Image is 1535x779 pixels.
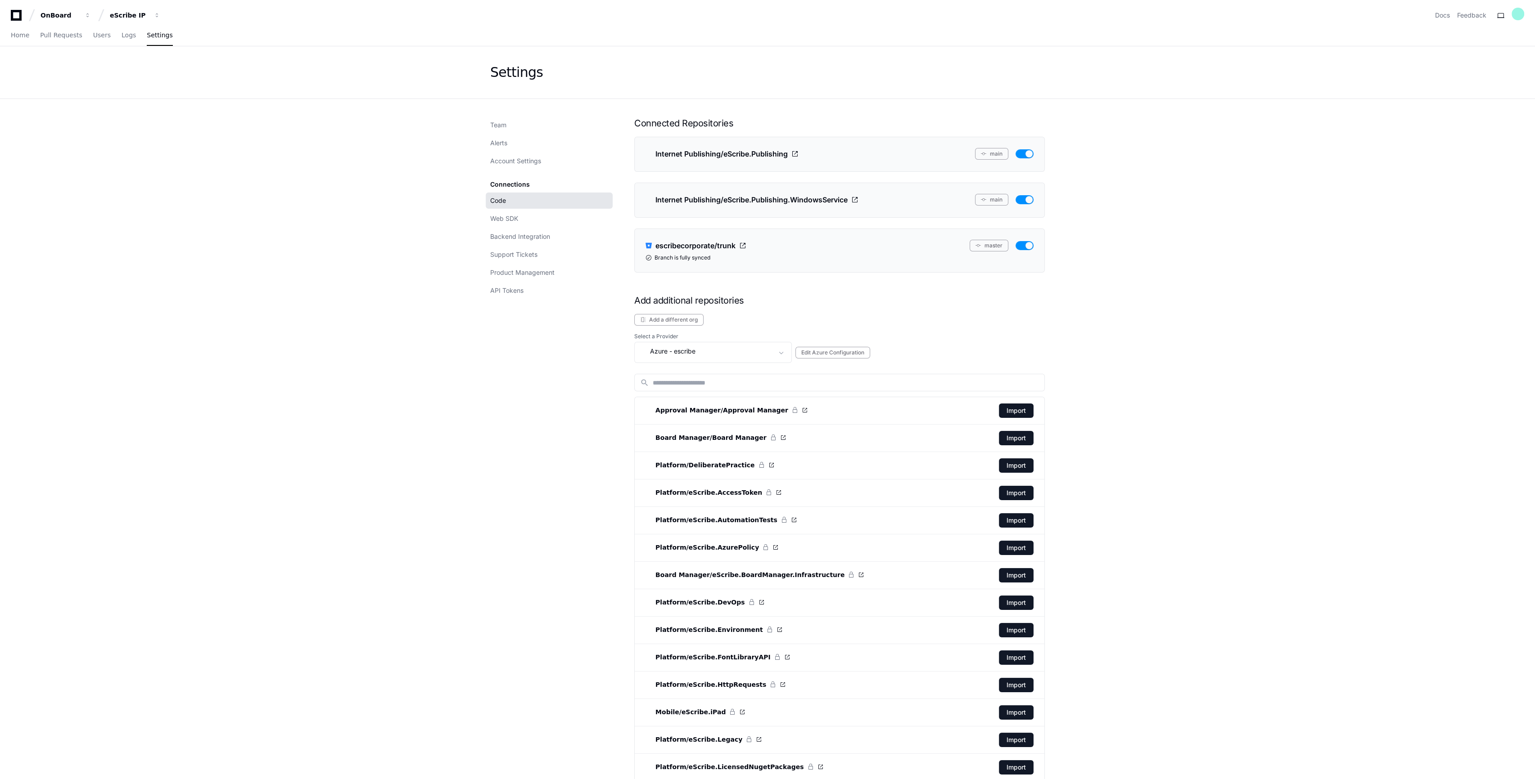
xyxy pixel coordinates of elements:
button: Add a different org [634,314,704,326]
button: Import [999,705,1034,720]
div: Settings [490,64,543,81]
div: Branch is fully synced [646,254,1034,261]
a: Platform/DeliberatePractice [646,460,774,470]
button: Import [999,458,1034,473]
span: Platform/eScribe.FontLibraryAPI [655,653,771,662]
a: Docs [1435,11,1450,20]
a: Internet Publishing/eScribe.Publishing.WindowsService [646,194,858,206]
a: Mobile/eScribe.iPad [646,707,745,717]
button: Import [999,431,1034,445]
a: Code [486,193,613,209]
span: Platform/eScribe.LicensedNugetPackages [655,762,804,771]
span: Home [11,32,29,38]
span: Internet Publishing/eScribe.Publishing [655,148,788,159]
a: Platform/eScribe.Environment [646,624,783,635]
a: Backend Integration [486,228,613,245]
button: Import [999,486,1034,500]
span: Team [490,121,506,130]
a: Product Management [486,264,613,281]
button: master [970,240,1008,251]
a: Team [486,117,613,133]
span: Platform/eScribe.HttpRequests [655,680,766,689]
mat-icon: search [640,378,649,387]
a: API Tokens [486,282,613,299]
a: Pull Requests [40,25,82,46]
button: OnBoard [37,7,95,23]
div: Azure [640,346,773,357]
a: Home [11,25,29,46]
a: Board Manager/eScribe.BoardManager.Infrastructure [646,569,864,580]
span: Board Manager/Board Manager [655,433,767,442]
button: eScribe IP [106,7,164,23]
span: Board Manager/eScribe.BoardManager.Infrastructure [655,570,844,579]
h1: Add additional repositories [634,294,1045,307]
span: Product Management [490,268,555,277]
button: Import [999,623,1034,637]
a: Board Manager/Board Manager [646,432,786,443]
a: Logs [122,25,136,46]
span: Users [93,32,111,38]
button: Feedback [1457,11,1486,20]
span: Platform/DeliberatePractice [655,461,754,470]
span: Platform/eScribe.AutomationTests [655,515,777,524]
a: Platform/eScribe.HttpRequests [646,679,786,690]
a: Platform/eScribe.AzurePolicy [646,542,779,553]
a: Web SDK [486,210,613,227]
button: Import [999,513,1034,528]
button: Edit Azure Configuration [795,347,870,358]
span: escribecorporate/trunk [655,240,736,251]
span: - escribe [669,347,695,356]
button: Import [999,678,1034,692]
button: Import [999,595,1034,610]
span: Platform/eScribe.Environment [655,625,763,634]
a: Account Settings [486,153,613,169]
span: Logs [122,32,136,38]
a: Support Tickets [486,246,613,263]
a: Settings [147,25,172,46]
a: Users [93,25,111,46]
button: Import [999,568,1034,582]
a: Platform/eScribe.DevOps [646,597,764,608]
span: Code [490,196,506,205]
a: Alerts [486,135,613,151]
span: Mobile/eScribe.iPad [655,707,726,716]
span: Platform/eScribe.Legacy [655,735,742,744]
h1: Connected Repositories [634,117,1045,130]
a: Approval Manager/Approval Manager [646,405,808,416]
button: Import [999,733,1034,747]
span: Account Settings [490,157,541,166]
a: Platform/eScribe.AccessToken [646,487,782,498]
a: escribecorporate/trunk [646,240,746,251]
span: Web SDK [490,214,518,223]
label: Select a Provider [634,333,1045,340]
span: Internet Publishing/eScribe.Publishing.WindowsService [655,194,848,205]
span: Settings [147,32,172,38]
span: Support Tickets [490,250,537,259]
span: Alerts [490,139,507,148]
span: Platform/eScribe.AzurePolicy [655,543,759,552]
a: Internet Publishing/eScribe.Publishing [646,148,799,160]
span: Platform/eScribe.DevOps [655,598,745,607]
button: main [975,148,1008,160]
button: Import [999,541,1034,555]
span: Platform/eScribe.AccessToken [655,488,762,497]
div: OnBoard [41,11,79,20]
a: Platform/eScribe.FontLibraryAPI [646,652,790,663]
button: Import [999,760,1034,775]
a: Platform/eScribe.Legacy [646,734,762,745]
span: API Tokens [490,286,524,295]
button: Import [999,650,1034,665]
button: Import [999,403,1034,418]
span: Approval Manager/Approval Manager [655,406,788,415]
span: Pull Requests [40,32,82,38]
div: eScribe IP [110,11,149,20]
button: main [975,194,1008,206]
a: Platform/eScribe.AutomationTests [646,515,797,525]
span: Backend Integration [490,232,550,241]
a: Platform/eScribe.LicensedNugetPackages [646,761,823,772]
